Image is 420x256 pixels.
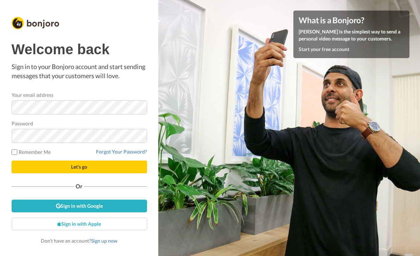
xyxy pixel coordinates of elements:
label: Your email address [12,91,53,99]
h1: Welcome back [12,42,147,57]
p: Sign in to your Bonjoro account and start sending messages that your customers will love. [12,62,147,80]
span: Don’t have an account? [41,238,117,244]
label: Remember Me [12,148,51,156]
a: Sign in with Google [12,200,147,212]
label: Password [12,120,33,127]
a: Start your free account [299,46,349,52]
button: Let's go [12,161,147,173]
a: Sign up now [91,238,117,244]
input: Remember Me [12,149,17,155]
p: [PERSON_NAME] is the simplest way to send a personal video message to your customers. [299,28,404,42]
a: Forgot Your Password? [96,149,147,155]
h4: What is a Bonjoro? [299,16,404,25]
span: Or [74,184,84,189]
a: Sign in with Apple [12,218,147,230]
span: Let's go [71,164,87,170]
